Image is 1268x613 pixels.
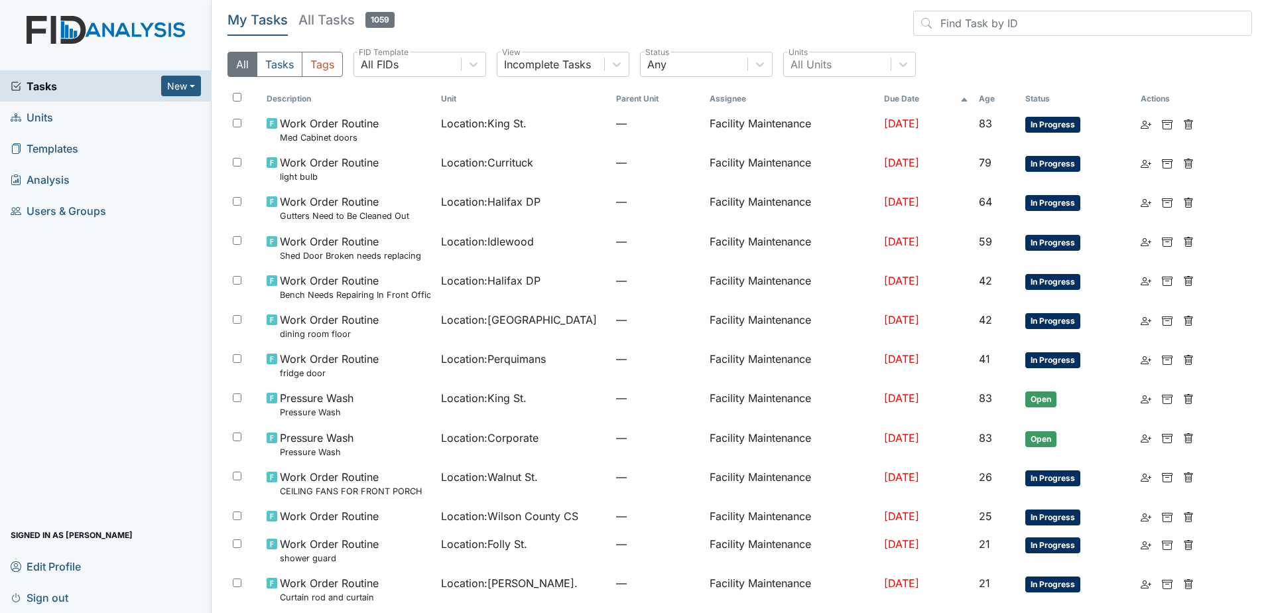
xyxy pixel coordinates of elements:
[1162,194,1173,210] a: Archive
[280,328,379,340] small: dining room floor
[280,170,379,183] small: light bulb
[1183,430,1194,446] a: Delete
[884,470,919,484] span: [DATE]
[647,56,666,72] div: Any
[280,446,353,458] small: Pressure Wash
[979,313,992,326] span: 42
[979,195,992,208] span: 64
[280,273,431,301] span: Work Order Routine Bench Needs Repairing In Front Office
[704,149,879,188] td: Facility Maintenance
[280,289,431,301] small: Bench Needs Repairing In Front Office
[441,155,533,170] span: Location : Currituck
[884,274,919,287] span: [DATE]
[1162,469,1173,485] a: Archive
[879,88,973,110] th: Toggle SortBy
[1162,390,1173,406] a: Archive
[1025,313,1080,329] span: In Progress
[1020,88,1135,110] th: Toggle SortBy
[302,52,343,77] button: Tags
[979,117,992,130] span: 83
[1183,234,1194,249] a: Delete
[11,556,81,577] span: Edit Profile
[979,235,992,248] span: 59
[365,12,395,28] span: 1059
[280,591,379,604] small: Curtain rod and curtain
[280,430,353,458] span: Pressure Wash Pressure Wash
[11,200,106,221] span: Users & Groups
[704,570,879,609] td: Facility Maintenance
[1025,117,1080,133] span: In Progress
[611,88,704,110] th: Toggle SortBy
[979,391,992,405] span: 83
[280,249,421,262] small: Shed Door Broken needs replacing
[441,312,597,328] span: Location : [GEOGRAPHIC_DATA]
[884,156,919,169] span: [DATE]
[280,312,379,340] span: Work Order Routine dining room floor
[1183,390,1194,406] a: Delete
[298,11,395,29] h5: All Tasks
[361,56,399,72] div: All FIDs
[1162,312,1173,328] a: Archive
[616,312,699,328] span: —
[11,525,133,545] span: Signed in as [PERSON_NAME]
[441,575,578,591] span: Location : [PERSON_NAME].
[979,510,992,523] span: 25
[704,306,879,346] td: Facility Maintenance
[616,469,699,485] span: —
[227,11,288,29] h5: My Tasks
[280,194,409,222] span: Work Order Routine Gutters Need to Be Cleaned Out
[979,352,990,366] span: 41
[1025,537,1080,553] span: In Progress
[227,52,343,77] div: Type filter
[616,351,699,367] span: —
[1025,510,1080,525] span: In Progress
[884,510,919,523] span: [DATE]
[280,210,409,222] small: Gutters Need to Be Cleaned Out
[261,88,436,110] th: Toggle SortBy
[1183,575,1194,591] a: Delete
[1183,351,1194,367] a: Delete
[884,235,919,248] span: [DATE]
[1025,470,1080,486] span: In Progress
[280,552,379,565] small: shower guard
[227,52,257,77] button: All
[441,390,527,406] span: Location : King St.
[704,503,879,531] td: Facility Maintenance
[441,508,578,524] span: Location : Wilson County CS
[1162,155,1173,170] a: Archive
[11,78,161,94] span: Tasks
[616,575,699,591] span: —
[704,385,879,424] td: Facility Maintenance
[441,351,546,367] span: Location : Perquimans
[436,88,611,110] th: Toggle SortBy
[280,485,422,498] small: CEILING FANS FOR FRONT PORCH
[1183,312,1194,328] a: Delete
[257,52,302,77] button: Tasks
[616,194,699,210] span: —
[1162,430,1173,446] a: Archive
[280,469,422,498] span: Work Order Routine CEILING FANS FOR FRONT PORCH
[280,367,379,379] small: fridge door
[1025,391,1056,407] span: Open
[1025,274,1080,290] span: In Progress
[1025,352,1080,368] span: In Progress
[704,425,879,464] td: Facility Maintenance
[1183,508,1194,524] a: Delete
[1162,575,1173,591] a: Archive
[791,56,832,72] div: All Units
[280,390,353,419] span: Pressure Wash Pressure Wash
[11,169,70,190] span: Analysis
[1183,536,1194,552] a: Delete
[884,577,919,590] span: [DATE]
[441,536,527,552] span: Location : Folly St.
[441,194,540,210] span: Location : Halifax DP
[280,406,353,419] small: Pressure Wash
[504,56,591,72] div: Incomplete Tasks
[280,351,379,379] span: Work Order Routine fridge door
[280,575,379,604] span: Work Order Routine Curtain rod and curtain
[1162,536,1173,552] a: Archive
[1025,156,1080,172] span: In Progress
[1025,195,1080,211] span: In Progress
[884,431,919,444] span: [DATE]
[704,110,879,149] td: Facility Maintenance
